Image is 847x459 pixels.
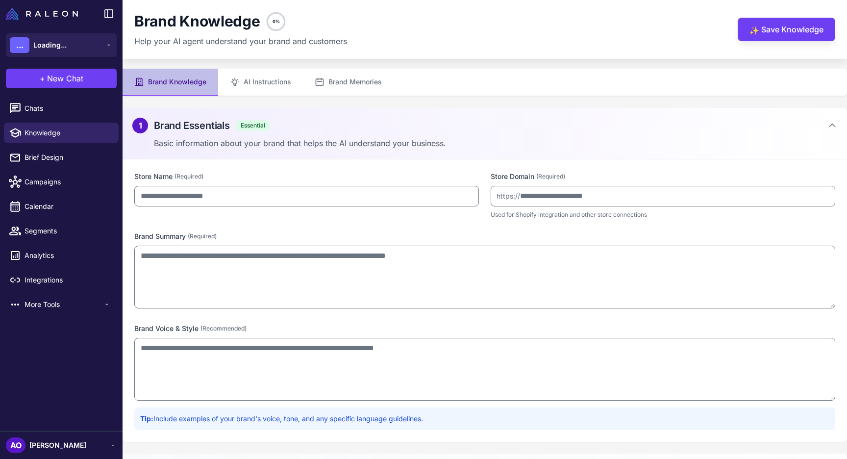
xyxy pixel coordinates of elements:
[6,437,25,453] div: AO
[140,414,153,423] strong: Tip:
[236,120,270,131] span: Essential
[4,123,119,143] a: Knowledge
[738,18,835,41] button: ✨Save Knowledge
[174,172,203,181] span: (Required)
[4,196,119,217] a: Calendar
[6,33,117,57] button: ...Loading...
[4,245,119,266] a: Analytics
[491,171,835,182] label: Store Domain
[10,37,29,53] div: ...
[6,69,117,88] button: +New Chat
[272,19,279,24] text: 0%
[47,73,83,84] span: New Chat
[25,250,111,261] span: Analytics
[303,69,394,96] button: Brand Memories
[40,73,45,84] span: +
[25,299,103,310] span: More Tools
[6,8,78,20] img: Raleon Logo
[4,98,119,119] a: Chats
[134,231,835,242] label: Brand Summary
[218,69,303,96] button: AI Instructions
[25,201,111,212] span: Calendar
[25,177,111,187] span: Campaigns
[25,127,111,138] span: Knowledge
[536,172,565,181] span: (Required)
[4,270,119,290] a: Integrations
[25,275,111,285] span: Integrations
[154,137,837,149] p: Basic information about your brand that helps the AI understand your business.
[134,35,347,47] p: Help your AI agent understand your brand and customers
[33,40,67,51] span: Loading...
[25,152,111,163] span: Brief Design
[200,324,247,333] span: (Recommended)
[491,210,835,219] p: Used for Shopify integration and other store connections
[134,171,479,182] label: Store Name
[749,25,757,32] span: ✨
[29,440,86,451] span: [PERSON_NAME]
[188,232,217,241] span: (Required)
[154,118,230,133] h2: Brand Essentials
[4,172,119,192] a: Campaigns
[123,69,218,96] button: Brand Knowledge
[134,323,835,334] label: Brand Voice & Style
[6,8,82,20] a: Raleon Logo
[132,118,148,133] div: 1
[25,103,111,114] span: Chats
[134,12,260,31] h1: Brand Knowledge
[4,221,119,241] a: Segments
[140,413,829,424] p: Include examples of your brand's voice, tone, and any specific language guidelines.
[25,226,111,236] span: Segments
[4,147,119,168] a: Brief Design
